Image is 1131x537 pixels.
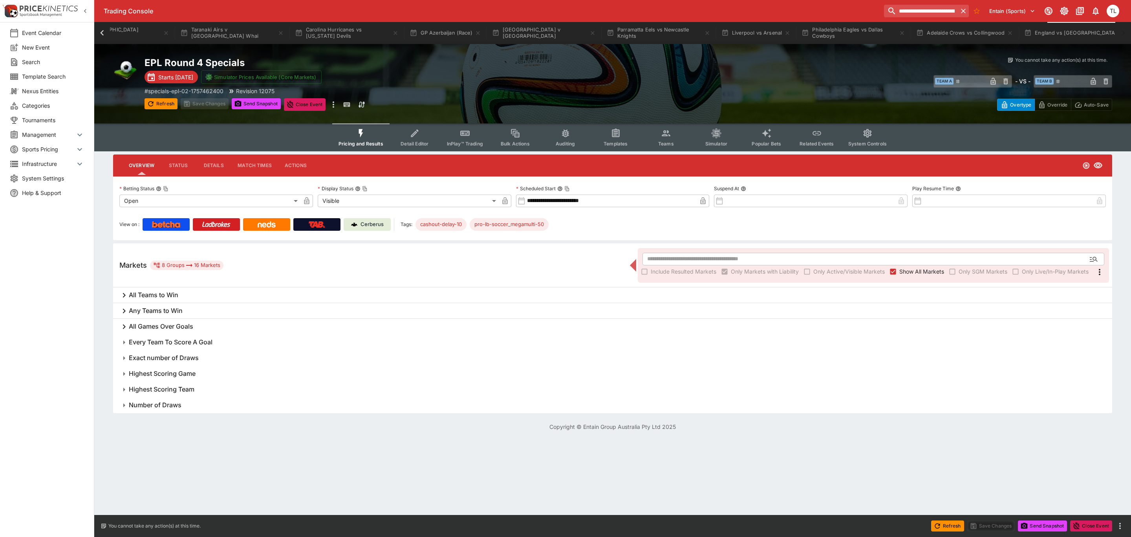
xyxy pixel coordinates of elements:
[997,99,1112,111] div: Start From
[129,291,178,299] h6: All Teams to Win
[1034,99,1071,111] button: Override
[22,43,84,51] span: New Event
[1047,101,1067,109] p: Override
[153,261,220,270] div: 8 Groups 16 Markets
[1073,4,1087,18] button: Documentation
[145,57,628,69] h2: Copy To Clipboard
[1057,4,1071,18] button: Toggle light/dark mode
[129,322,193,331] h6: All Games Over Goals
[405,22,485,44] button: GP Azerbaijan (Race)
[705,141,727,147] span: Simulator
[1104,2,1122,20] button: Trent Lewis
[329,98,338,111] button: more
[22,131,75,139] span: Management
[145,98,178,109] button: Refresh
[236,87,275,95] p: Revision 12075
[119,195,300,207] div: Open
[556,141,575,147] span: Auditing
[564,186,570,191] button: Copy To Clipboard
[955,186,961,191] button: Play Resume Time
[1018,520,1067,531] button: Send Snapshot
[129,401,181,409] h6: Number of Draws
[61,22,174,44] button: GP [GEOGRAPHIC_DATA] (Qualifying)
[119,185,154,192] p: Betting Status
[813,267,885,276] span: Only Active/Visible Markets
[113,350,1112,366] button: Exact number of Draws
[156,186,161,191] button: Betting StatusCopy To Clipboard
[22,101,84,110] span: Categories
[158,73,193,81] p: Starts [DATE]
[1084,101,1109,109] p: Auto-Save
[201,70,322,84] button: Simulator Prices Available (Core Markets)
[22,174,84,182] span: System Settings
[752,141,781,147] span: Popular Bets
[1115,521,1125,531] button: more
[1089,4,1103,18] button: Notifications
[22,116,84,124] span: Tournaments
[2,3,18,19] img: PriceKinetics Logo
[284,98,326,111] button: Close Event
[231,156,278,175] button: Match Times
[848,141,887,147] span: System Controls
[129,370,196,378] h6: Highest Scoring Game
[797,22,910,44] button: Philadelphia Eagles vs Dallas Cowboys
[415,218,467,231] div: Betting Target: cerberus
[1015,57,1107,64] p: You cannot take any action(s) at this time.
[1041,4,1056,18] button: Connected to PK
[1015,77,1030,85] h6: - VS -
[516,185,556,192] p: Scheduled Start
[129,354,199,362] h6: Exact number of Draws
[202,221,231,228] img: Ladbrokes
[145,87,223,95] p: Copy To Clipboard
[22,72,84,81] span: Template Search
[1093,161,1103,170] svg: Visible
[152,221,180,228] img: Betcha
[602,22,715,44] button: Parramatta Eels vs Newcastle Knights
[931,520,964,531] button: Refresh
[1107,5,1119,17] div: Trent Lewis
[129,307,183,315] h6: Any Teams to Win
[119,218,139,231] label: View on :
[129,385,194,394] h6: Highest Scoring Team
[104,7,881,15] div: Trading Console
[22,145,75,153] span: Sports Pricing
[714,185,739,192] p: Suspend At
[129,338,212,346] h6: Every Team To Score A Goal
[361,221,384,228] p: Cerberus
[1095,267,1104,277] svg: More
[20,13,62,17] img: Sportsbook Management
[22,87,84,95] span: Nexus Entities
[344,218,391,231] a: Cerberus
[1022,267,1089,276] span: Only Live/In-Play Markets
[985,5,1040,17] button: Select Tenant
[318,195,499,207] div: Visible
[22,160,75,168] span: Infrastructure
[113,366,1112,382] button: Highest Scoring Game
[470,218,549,231] div: Betting Target: cerberus
[232,98,281,109] button: Send Snapshot
[658,141,674,147] span: Teams
[339,141,383,147] span: Pricing and Results
[123,156,161,175] button: Overview
[651,267,716,276] span: Include Resulted Markets
[501,141,530,147] span: Bulk Actions
[22,58,84,66] span: Search
[415,221,467,228] span: cashout-delay-10
[113,382,1112,397] button: Highest Scoring Team
[318,185,353,192] p: Display Status
[1035,78,1054,85] span: Team B
[401,141,428,147] span: Detail Editor
[401,218,412,231] label: Tags:
[997,99,1035,111] button: Overtype
[113,335,1112,350] button: Every Team To Score A Goal
[935,78,953,85] span: Team A
[1071,99,1112,111] button: Auto-Save
[161,156,196,175] button: Status
[309,221,325,228] img: TabNZ
[108,522,201,530] p: You cannot take any action(s) at this time.
[163,186,168,191] button: Copy To Clipboard
[196,156,231,175] button: Details
[970,5,983,17] button: No Bookmarks
[741,186,746,191] button: Suspend At
[1019,22,1131,44] button: England vs [GEOGRAPHIC_DATA]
